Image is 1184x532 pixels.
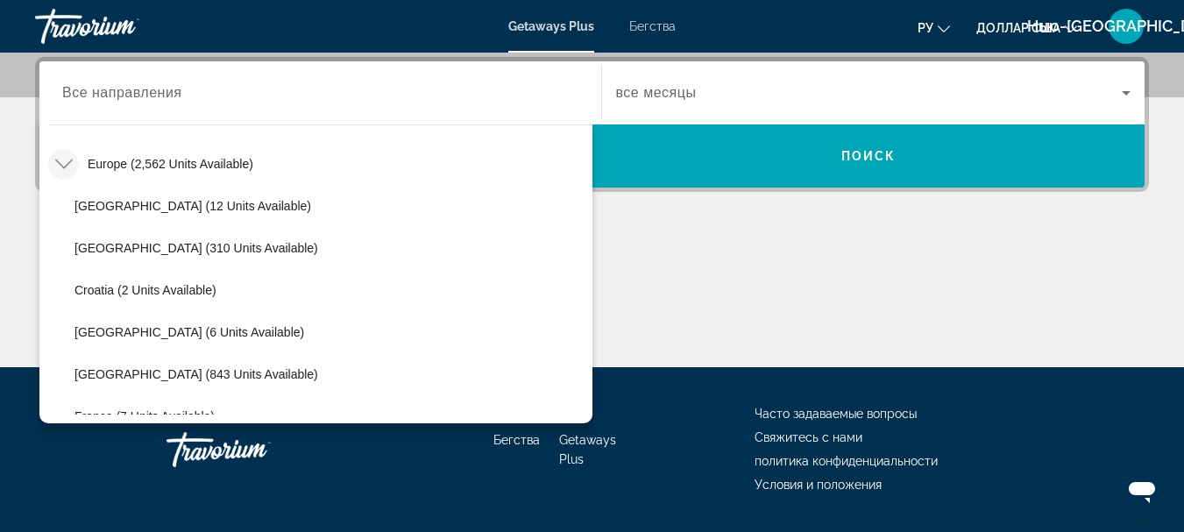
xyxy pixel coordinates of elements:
a: Getaways Plus [559,433,616,466]
span: Все направления [62,85,182,100]
span: [GEOGRAPHIC_DATA] (843 units available) [74,367,318,381]
span: [GEOGRAPHIC_DATA] (310 units available) [74,241,318,255]
a: Бегства [629,19,676,33]
button: Изменить валюту [976,15,1077,40]
a: Часто задаваемые вопросы [755,407,917,421]
button: France (7 units available) [66,401,592,432]
span: France (7 units available) [74,409,215,423]
span: Поиск [841,149,897,163]
button: [GEOGRAPHIC_DATA] (12 units available) [66,190,592,222]
span: [GEOGRAPHIC_DATA] (12 units available) [74,199,311,213]
a: Условия и положения [755,478,882,492]
button: [GEOGRAPHIC_DATA] (310 units available) [66,232,592,264]
button: Toggle Europe (2,562 units available) [48,149,79,180]
a: Getaways Plus [508,19,594,33]
a: Бегства [493,433,540,447]
font: доллар США [976,21,1060,35]
iframe: Кнопка запуска окна обмена сообщениями [1114,462,1170,518]
font: ру [918,21,933,35]
button: [GEOGRAPHIC_DATA] (6 units available) [66,316,592,348]
span: Europe (2,562 units available) [88,157,253,171]
span: все месяцы [616,85,697,100]
a: Свяжитесь с нами [755,430,862,444]
button: Поиск [592,124,1145,188]
a: Травориум [35,4,210,49]
button: Croatia (2 units available) [66,274,592,306]
button: [GEOGRAPHIC_DATA] (843 units available) [66,358,592,390]
div: Виджет поиска [39,61,1145,188]
button: Изменить язык [918,15,950,40]
span: [GEOGRAPHIC_DATA] (6 units available) [74,325,304,339]
a: Травориум [167,423,342,476]
button: Меню пользователя [1103,8,1149,45]
a: политика конфиденциальности [755,454,938,468]
button: Europe (2,562 units available) [79,148,262,180]
span: Croatia (2 units available) [74,283,216,297]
